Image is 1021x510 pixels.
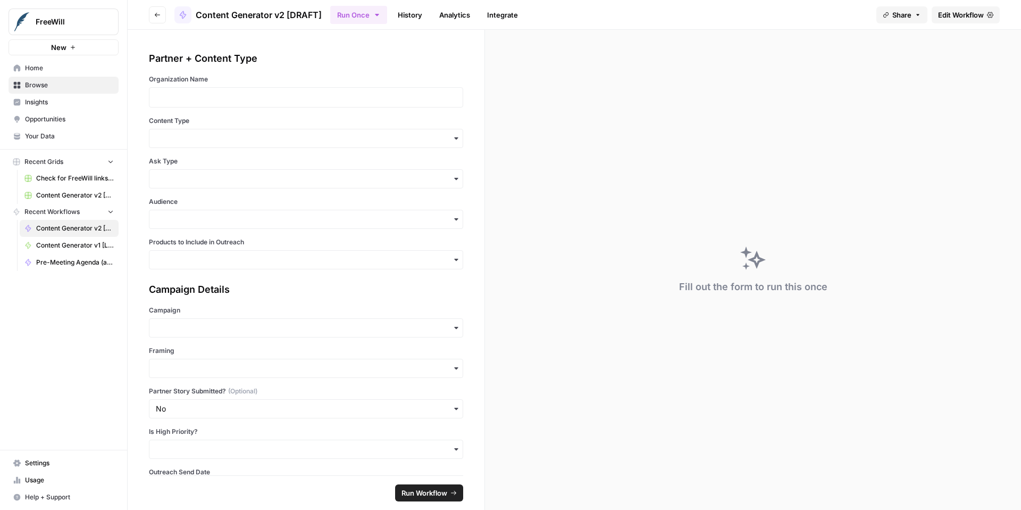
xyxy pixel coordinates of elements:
a: Integrate [481,6,524,23]
span: Recent Workflows [24,207,80,217]
span: Insights [25,97,114,107]
a: History [391,6,429,23]
a: Insights [9,94,119,111]
a: Pre-Meeting Agenda (add gift data + testing new agenda format) [20,254,119,271]
span: FreeWill [36,17,100,27]
button: Recent Grids [9,154,119,170]
a: Home [9,60,119,77]
span: Check for FreeWill links on partner's external website [36,174,114,183]
span: Settings [25,458,114,468]
button: Recent Workflows [9,204,119,220]
button: Run Workflow [395,484,463,501]
a: Your Data [9,128,119,145]
input: No [156,404,456,414]
span: Edit Workflow [938,10,984,20]
a: Usage [9,472,119,489]
label: Audience [149,197,463,207]
a: Content Generator v1 [LIVE] [20,237,119,254]
span: Pre-Meeting Agenda (add gift data + testing new agenda format) [36,258,114,267]
a: Opportunities [9,111,119,128]
span: Opportunities [25,114,114,124]
span: New [51,42,66,53]
span: Usage [25,475,114,485]
label: Framing [149,346,463,356]
label: Organization Name [149,75,463,84]
span: Share [892,10,911,20]
a: Edit Workflow [932,6,1000,23]
div: Campaign Details [149,282,463,297]
a: Content Generator v2 [DRAFT] [174,6,322,23]
span: Run Workflow [401,488,447,498]
button: New [9,39,119,55]
a: Content Generator v2 [DRAFT] [20,220,119,237]
label: Content Type [149,116,463,126]
span: Recent Grids [24,157,63,167]
div: Fill out the form to run this once [679,279,827,294]
span: Help + Support [25,492,114,502]
label: Products to Include in Outreach [149,237,463,247]
a: Check for FreeWill links on partner's external website [20,170,119,187]
span: Content Generator v1 [LIVE] [36,241,114,250]
a: Browse [9,77,119,94]
span: (Optional) [228,386,257,396]
button: Workspace: FreeWill [9,9,119,35]
button: Help + Support [9,489,119,506]
a: Settings [9,455,119,472]
span: Content Generator v2 [DRAFT] [36,224,114,233]
button: Run Once [330,6,387,24]
label: Partner Story Submitted? [149,386,463,396]
span: Content Generator v2 [DRAFT] Test [36,191,114,200]
button: Share [876,6,927,23]
label: Is High Priority? [149,427,463,437]
span: Your Data [25,131,114,141]
a: Content Generator v2 [DRAFT] Test [20,187,119,204]
span: Home [25,63,114,73]
span: Browse [25,80,114,90]
label: Outreach Send Date [149,467,463,477]
label: Ask Type [149,157,463,166]
img: FreeWill Logo [12,12,31,31]
label: Campaign [149,306,463,315]
span: Content Generator v2 [DRAFT] [196,9,322,21]
div: Partner + Content Type [149,51,463,66]
a: Analytics [433,6,476,23]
